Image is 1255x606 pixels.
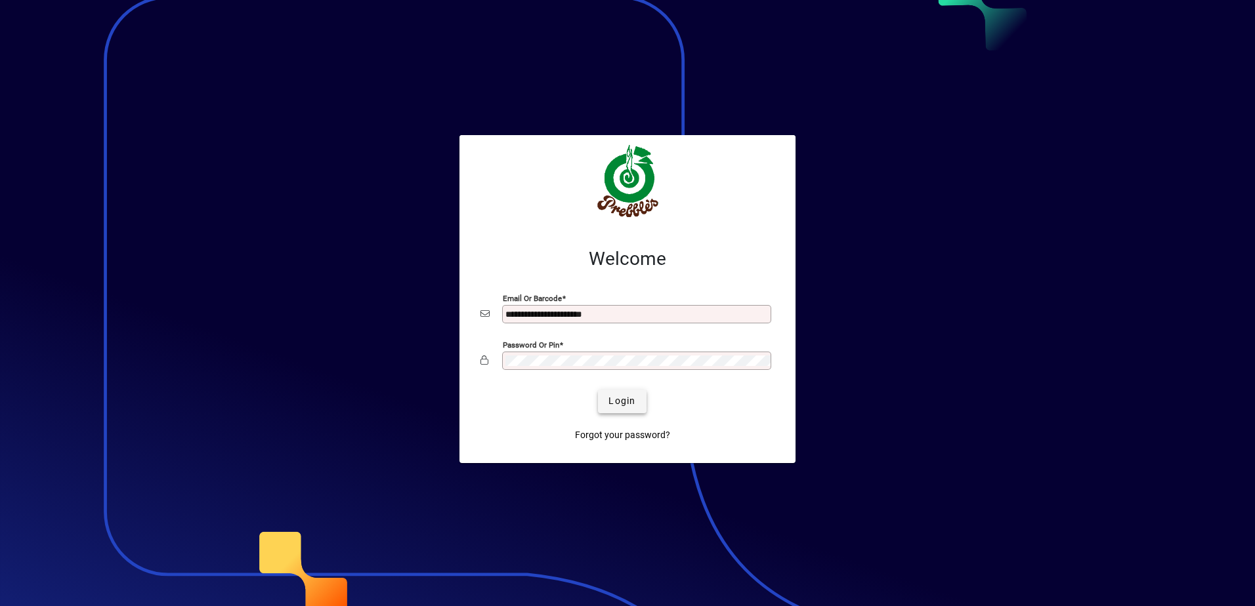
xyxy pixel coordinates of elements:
[480,248,775,270] h2: Welcome
[598,390,646,413] button: Login
[575,428,670,442] span: Forgot your password?
[608,394,635,408] span: Login
[570,424,675,447] a: Forgot your password?
[503,293,562,302] mat-label: Email or Barcode
[503,340,559,349] mat-label: Password or Pin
